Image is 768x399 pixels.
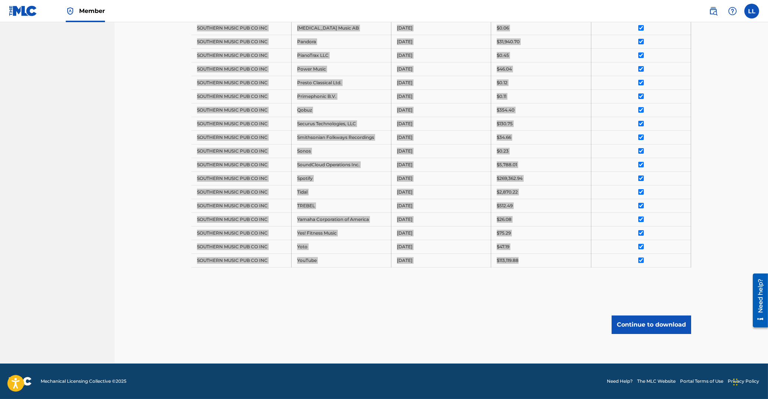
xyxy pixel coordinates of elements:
td: Securus Technologies, LLC [291,117,391,130]
td: [DATE] [391,62,491,76]
td: SOUTHERN MUSIC PUB CO INC [191,130,291,144]
td: [DATE] [391,212,491,226]
td: [DATE] [391,21,491,35]
td: SOUTHERN MUSIC PUB CO INC [191,171,291,185]
p: $2,870.22 [497,189,518,195]
div: Drag [733,371,738,393]
img: Top Rightsholder [66,7,75,16]
td: Pandora [291,35,391,48]
button: Continue to download [612,316,691,334]
td: Presto Classical Ltd. [291,76,391,89]
p: $269,362.94 [497,175,523,182]
td: SOUTHERN MUSIC PUB CO INC [191,199,291,212]
td: SOUTHERN MUSIC PUB CO INC [191,240,291,253]
a: Public Search [706,4,721,18]
td: [DATE] [391,76,491,89]
td: SOUTHERN MUSIC PUB CO INC [191,103,291,117]
p: $0.06 [497,25,509,31]
td: YouTube [291,253,391,267]
a: Privacy Policy [728,378,759,385]
td: Yoto [291,240,391,253]
p: $5,788.01 [497,161,517,168]
td: SOUTHERN MUSIC PUB CO INC [191,144,291,158]
td: [DATE] [391,185,491,199]
td: Yes! Fitness Music [291,226,391,240]
td: [MEDICAL_DATA] Music AB [291,21,391,35]
p: $113,119.88 [497,257,519,264]
td: [DATE] [391,199,491,212]
td: TREBEL [291,199,391,212]
td: SOUTHERN MUSIC PUB CO INC [191,35,291,48]
p: $47.19 [497,243,509,250]
td: [DATE] [391,117,491,130]
td: SOUTHERN MUSIC PUB CO INC [191,117,291,130]
img: MLC Logo [9,6,37,16]
p: $512.49 [497,202,513,209]
td: Qobuz [291,103,391,117]
td: SOUTHERN MUSIC PUB CO INC [191,76,291,89]
td: SOUTHERN MUSIC PUB CO INC [191,48,291,62]
td: Sonos [291,144,391,158]
td: SOUTHERN MUSIC PUB CO INC [191,89,291,103]
td: [DATE] [391,158,491,171]
a: Portal Terms of Use [680,378,723,385]
td: [DATE] [391,103,491,117]
td: SOUTHERN MUSIC PUB CO INC [191,62,291,76]
p: $31,940.70 [497,38,520,45]
p: $354.40 [497,107,514,113]
p: $75.29 [497,230,511,236]
td: SOUTHERN MUSIC PUB CO INC [191,158,291,171]
a: Need Help? [607,378,633,385]
td: Spotify [291,171,391,185]
td: [DATE] [391,48,491,62]
td: Smithsonian Folkways Recordings [291,130,391,144]
img: search [709,7,718,16]
img: help [728,7,737,16]
td: [DATE] [391,171,491,185]
p: $0.12 [497,79,507,86]
p: $0.11 [497,93,506,100]
p: $0.45 [497,52,509,59]
p: $26.08 [497,216,512,223]
td: Tidal [291,185,391,199]
td: SOUTHERN MUSIC PUB CO INC [191,212,291,226]
td: [DATE] [391,253,491,267]
td: SoundCloud Operations Inc. [291,158,391,171]
td: [DATE] [391,89,491,103]
td: Primephonic B.V. [291,89,391,103]
td: Yamaha Corporation of America [291,212,391,226]
td: SOUTHERN MUSIC PUB CO INC [191,253,291,267]
p: $46.04 [497,66,512,72]
td: [DATE] [391,226,491,240]
td: [DATE] [391,144,491,158]
iframe: Chat Widget [731,364,768,399]
td: [DATE] [391,35,491,48]
div: User Menu [744,4,759,18]
td: PianoTrax LLC [291,48,391,62]
td: [DATE] [391,130,491,144]
p: $34.66 [497,134,511,141]
td: SOUTHERN MUSIC PUB CO INC [191,226,291,240]
span: Mechanical Licensing Collective © 2025 [41,378,126,385]
td: Power Music [291,62,391,76]
p: $0.23 [497,148,509,154]
td: SOUTHERN MUSIC PUB CO INC [191,21,291,35]
td: SOUTHERN MUSIC PUB CO INC [191,185,291,199]
a: The MLC Website [637,378,676,385]
span: Member [79,7,105,15]
td: [DATE] [391,240,491,253]
p: $130.75 [497,120,513,127]
div: Help [725,4,740,18]
img: logo [9,377,32,386]
iframe: Resource Center [747,270,768,331]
